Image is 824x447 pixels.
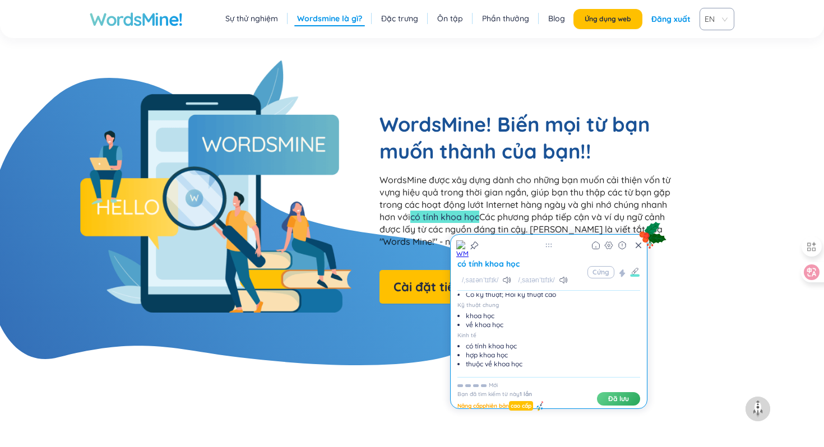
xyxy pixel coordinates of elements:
font: WordsMine! Biến mọi từ bạn muốn thành của bạn!! [379,111,650,164]
img: WordsMine là gì! [80,60,351,313]
font: Đăng xuất [651,14,691,24]
font: Các phương pháp tiếp cận và ví dụ ngữ cảnh được lấy từ các nguồn đáng tin cậy. [PERSON_NAME] là v... [379,211,665,247]
font: Ứng dụng web [585,15,631,23]
a: Wordsmine là gì? [297,13,362,24]
a: Blog [548,13,565,24]
a: WordsMine! [90,8,183,30]
a: Phần thưởng [482,13,529,24]
a: Đặc trưng [381,13,418,24]
button: Ứng dụng web [573,9,642,29]
font: Cài đặt tiện ích mở rộng [394,279,536,295]
font: có tính khoa học [410,211,479,222]
a: Ôn tập [437,13,463,24]
font: WordsMine được xây dựng dành cho những bạn muốn cải thiện vốn từ vựng hiệu quả trong thời gian ng... [379,174,670,222]
a: Sự thử nghiệm [225,13,278,24]
font: EN [705,14,715,24]
span: VIE [705,11,725,27]
img: lên đầu trang [749,400,767,418]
